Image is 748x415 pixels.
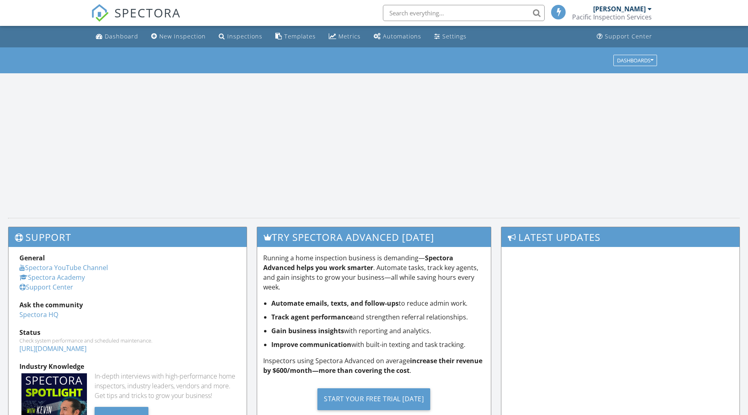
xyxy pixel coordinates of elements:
div: Check system performance and scheduled maintenance. [19,337,236,344]
strong: General [19,253,45,262]
strong: Automate emails, texts, and follow-ups [271,299,399,308]
li: with reporting and analytics. [271,326,484,336]
a: Support Center [594,29,655,44]
div: Templates [284,32,316,40]
a: Spectora YouTube Channel [19,263,108,272]
div: Ask the community [19,300,236,310]
a: Automations (Basic) [370,29,425,44]
strong: Gain business insights [271,326,344,335]
div: Industry Knowledge [19,362,236,371]
div: In-depth interviews with high-performance home inspectors, industry leaders, vendors and more. Ge... [95,371,236,400]
h3: Try spectora advanced [DATE] [257,227,490,247]
a: Inspections [216,29,266,44]
span: SPECTORA [114,4,181,21]
div: Start Your Free Trial [DATE] [317,388,430,410]
a: Dashboard [93,29,142,44]
strong: Spectora Advanced helps you work smarter [263,253,453,272]
h3: Latest Updates [501,227,740,247]
li: and strengthen referral relationships. [271,312,484,322]
div: Support Center [605,32,652,40]
a: Support Center [19,283,73,292]
img: The Best Home Inspection Software - Spectora [91,4,109,22]
strong: Improve communication [271,340,351,349]
li: to reduce admin work. [271,298,484,308]
a: Spectora HQ [19,310,58,319]
a: Templates [272,29,319,44]
strong: increase their revenue by $600/month—more than covering the cost [263,356,482,375]
div: Automations [383,32,421,40]
strong: Track agent performance [271,313,353,321]
div: Pacific Inspection Services [572,13,652,21]
div: Status [19,328,236,337]
div: Dashboards [617,57,653,63]
li: with built-in texting and task tracking. [271,340,484,349]
a: Metrics [325,29,364,44]
div: New Inspection [159,32,206,40]
a: SPECTORA [91,11,181,28]
p: Running a home inspection business is demanding— . Automate tasks, track key agents, and gain ins... [263,253,484,292]
div: Inspections [227,32,262,40]
a: Settings [431,29,470,44]
div: Settings [442,32,467,40]
div: Metrics [338,32,361,40]
p: Inspectors using Spectora Advanced on average . [263,356,484,375]
div: [PERSON_NAME] [593,5,646,13]
a: [URL][DOMAIN_NAME] [19,344,87,353]
div: Dashboard [105,32,138,40]
h3: Support [8,227,247,247]
input: Search everything... [383,5,545,21]
button: Dashboards [613,55,657,66]
a: New Inspection [148,29,209,44]
a: Spectora Academy [19,273,85,282]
